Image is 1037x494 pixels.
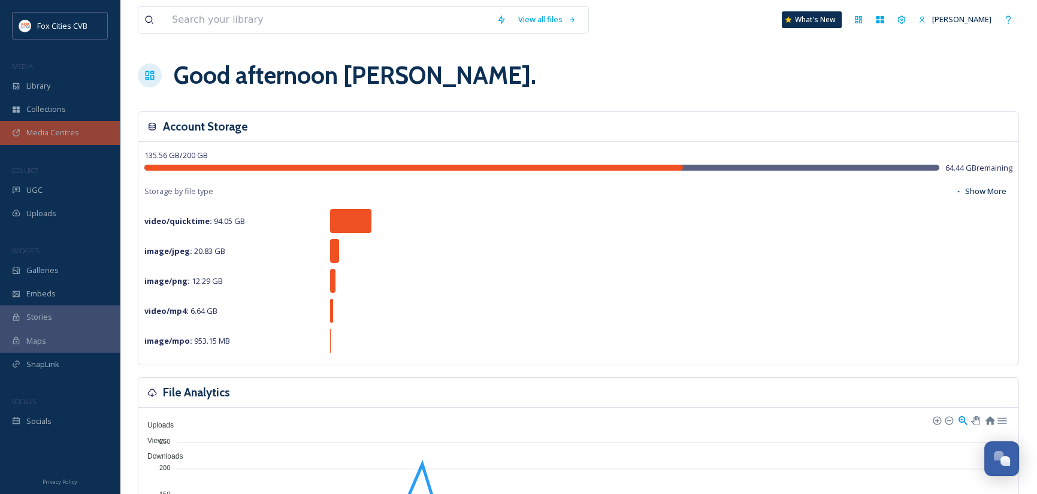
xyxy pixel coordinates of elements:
[782,11,842,28] a: What's New
[26,80,50,92] span: Library
[12,397,36,406] span: SOCIALS
[144,335,230,346] span: 953.15 MB
[984,414,994,425] div: Reset Zoom
[144,275,223,286] span: 12.29 GB
[138,437,167,445] span: Views
[26,416,52,427] span: Socials
[945,162,1012,174] span: 64.44 GB remaining
[512,8,582,31] a: View all files
[43,474,77,488] a: Privacy Policy
[12,246,40,255] span: WIDGETS
[144,150,208,160] span: 135.56 GB / 200 GB
[163,118,248,135] h3: Account Storage
[19,20,31,32] img: images.png
[26,335,46,347] span: Maps
[144,216,212,226] strong: video/quicktime :
[43,478,77,486] span: Privacy Policy
[971,416,978,423] div: Panning
[26,184,43,196] span: UGC
[144,246,225,256] span: 20.83 GB
[26,265,59,276] span: Galleries
[932,416,941,424] div: Zoom In
[144,305,217,316] span: 6.64 GB
[26,288,56,299] span: Embeds
[144,305,189,316] strong: video/mp4 :
[12,166,38,175] span: COLLECT
[174,57,536,93] h1: Good afternoon [PERSON_NAME] .
[37,20,87,31] span: Fox Cities CVB
[912,8,997,31] a: [PERSON_NAME]
[996,414,1006,425] div: Menu
[26,208,56,219] span: Uploads
[144,335,192,346] strong: image/mpo :
[144,216,245,226] span: 94.05 GB
[26,359,59,370] span: SnapLink
[932,14,991,25] span: [PERSON_NAME]
[144,246,192,256] strong: image/jpeg :
[944,416,953,424] div: Zoom Out
[12,62,33,71] span: MEDIA
[144,275,190,286] strong: image/png :
[957,414,968,425] div: Selection Zoom
[163,384,230,401] h3: File Analytics
[138,452,183,460] span: Downloads
[949,180,1012,203] button: Show More
[166,7,491,33] input: Search your library
[144,186,213,197] span: Storage by file type
[159,464,170,471] tspan: 200
[26,127,79,138] span: Media Centres
[26,104,66,115] span: Collections
[26,311,52,323] span: Stories
[984,441,1019,476] button: Open Chat
[159,437,170,444] tspan: 250
[138,421,174,429] span: Uploads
